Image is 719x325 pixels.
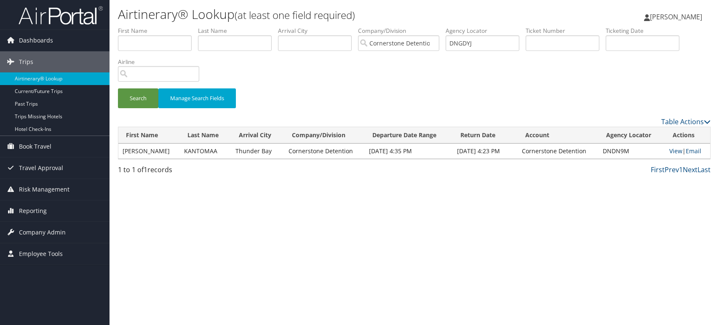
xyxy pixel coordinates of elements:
td: DNDN9M [599,144,666,159]
label: Ticketing Date [606,27,686,35]
a: First [651,165,665,174]
th: Return Date: activate to sort column ascending [453,127,518,144]
td: Thunder Bay [231,144,284,159]
th: Account: activate to sort column ascending [518,127,599,144]
td: [DATE] 4:23 PM [453,144,518,159]
th: Agency Locator: activate to sort column ascending [599,127,666,144]
small: (at least one field required) [235,8,355,22]
a: Email [686,147,701,155]
span: Book Travel [19,136,51,157]
span: [PERSON_NAME] [650,12,702,21]
td: Cornerstone Detention [284,144,365,159]
span: Reporting [19,200,47,221]
a: Last [698,165,711,174]
th: Departure Date Range: activate to sort column ascending [365,127,452,144]
label: Arrival City [278,27,358,35]
label: Company/Division [358,27,446,35]
img: airportal-logo.png [19,5,103,25]
span: 1 [144,165,147,174]
td: | [665,144,710,159]
label: Last Name [198,27,278,35]
h1: Airtinerary® Lookup [118,5,513,23]
td: [PERSON_NAME] [118,144,180,159]
label: First Name [118,27,198,35]
th: Arrival City: activate to sort column ascending [231,127,284,144]
a: 1 [679,165,683,174]
label: Ticket Number [526,27,606,35]
span: Risk Management [19,179,69,200]
th: First Name: activate to sort column ascending [118,127,180,144]
span: Employee Tools [19,243,63,264]
th: Actions [665,127,710,144]
a: Table Actions [661,117,711,126]
a: View [669,147,682,155]
td: Cornerstone Detention [518,144,599,159]
td: [DATE] 4:35 PM [365,144,452,159]
button: Manage Search Fields [158,88,236,108]
span: Trips [19,51,33,72]
label: Airline [118,58,206,66]
a: Prev [665,165,679,174]
span: Company Admin [19,222,66,243]
span: Travel Approval [19,157,63,178]
a: Next [683,165,698,174]
label: Agency Locator [446,27,526,35]
a: [PERSON_NAME] [644,4,711,29]
th: Last Name: activate to sort column ascending [180,127,231,144]
td: KANTOMAA [180,144,231,159]
span: Dashboards [19,30,53,51]
div: 1 to 1 of records [118,165,257,179]
th: Company/Division [284,127,365,144]
button: Search [118,88,158,108]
